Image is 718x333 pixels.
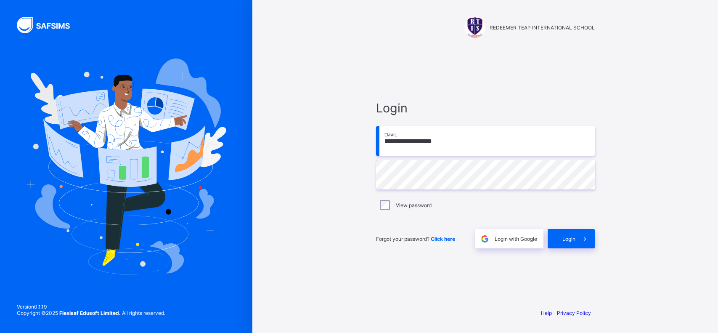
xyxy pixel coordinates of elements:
span: Forgot your password? [376,236,455,242]
span: Login with Google [495,236,537,242]
a: Click here [431,236,455,242]
span: Login [562,236,575,242]
img: Hero Image [26,59,226,274]
span: REDEEMER TEAP INTERNATIONAL SCHOOL [490,24,595,31]
a: Help [541,310,552,316]
label: View password [396,202,432,208]
a: Privacy Policy [557,310,591,316]
span: Version 0.1.19 [17,304,165,310]
strong: Flexisaf Edusoft Limited. [59,310,121,316]
span: Copyright © 2025 All rights reserved. [17,310,165,316]
img: SAFSIMS Logo [17,17,80,33]
span: Login [376,101,595,115]
img: google.396cfc9801f0270233282035f929180a.svg [480,234,490,244]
